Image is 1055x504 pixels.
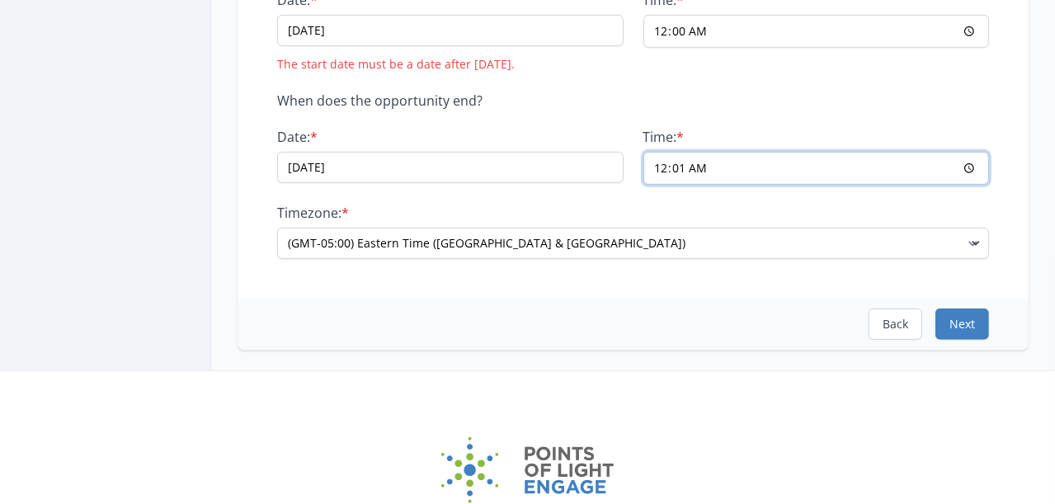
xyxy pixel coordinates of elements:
[643,129,990,145] label: Time:
[277,56,624,73] div: The start date must be a date after [DATE].
[277,205,989,221] label: Timezone:
[441,437,615,503] img: Points of Light Engage
[643,152,990,185] input: h:mm
[277,92,989,109] p: When does the opportunity end?
[277,129,624,145] label: Date:
[277,152,624,183] input: mm/dd/yyyy
[643,15,990,48] input: h:mm
[935,309,989,340] button: Next
[869,309,922,340] button: Back
[277,15,624,46] input: mm/dd/yyyy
